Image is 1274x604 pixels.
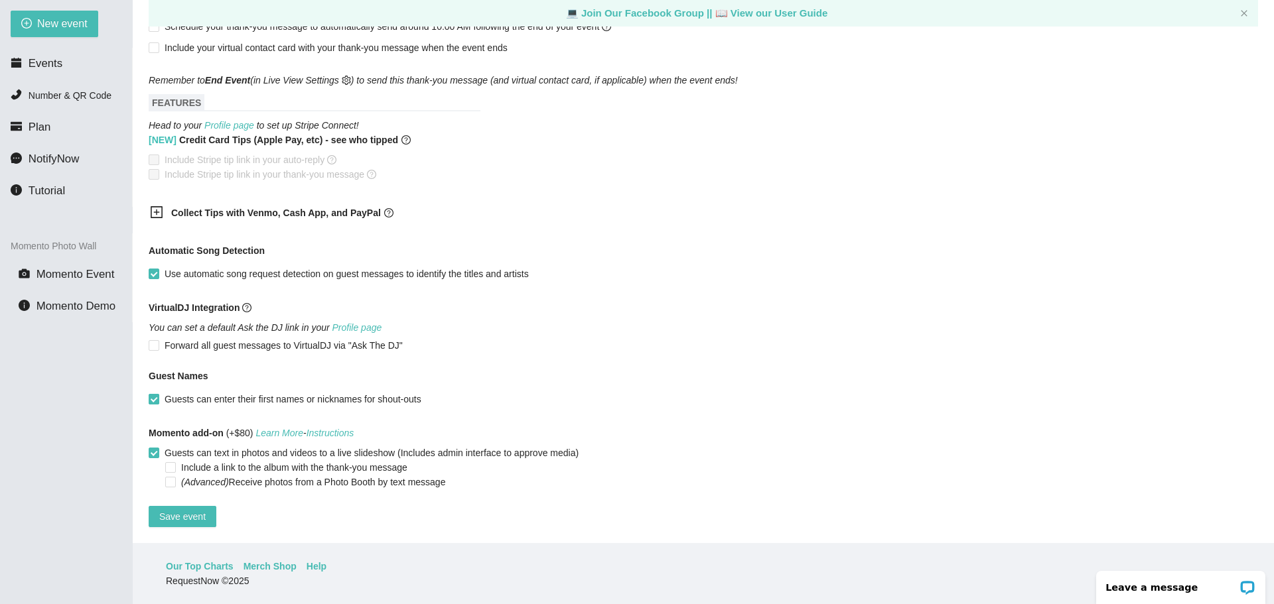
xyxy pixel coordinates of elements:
[37,15,88,32] span: New event
[715,7,728,19] span: laptop
[171,208,381,218] b: Collect Tips with Venmo, Cash App, and PayPal
[159,267,534,281] span: Use automatic song request detection on guest messages to identify the titles and artists
[29,121,51,133] span: Plan
[244,559,297,574] a: Merch Shop
[11,121,22,132] span: credit-card
[149,120,359,131] i: Head to your to set up Stripe Connect!
[11,57,22,68] span: calendar
[307,559,326,574] a: Help
[1240,9,1248,17] span: close
[11,184,22,196] span: info-circle
[149,426,354,440] span: (+$80)
[176,475,451,489] span: Receive photos from a Photo Booth by text message
[159,167,382,182] span: Include Stripe tip link in your thank-you message
[36,300,115,312] span: Momento Demo
[29,152,79,165] span: NotifyNow
[602,22,611,31] span: question-circle
[715,7,828,19] a: laptop View our User Guide
[159,392,427,406] span: Guests can enter their first names or nicknames for shout-outs
[149,302,240,313] b: VirtualDJ Integration
[327,155,336,164] span: question-circle
[342,76,351,85] span: setting
[149,133,398,147] b: Credit Card Tips (Apple Pay, etc) - see who tipped
[159,509,206,524] span: Save event
[21,18,32,30] span: plus-circle
[11,89,22,100] span: phone
[205,75,250,86] b: End Event
[401,133,411,147] span: question-circle
[255,428,354,438] i: -
[566,7,579,19] span: laptop
[384,208,393,217] span: question-circle
[307,428,354,438] a: Instructions
[139,198,471,230] div: Collect Tips with Venmo, Cash App, and PayPalquestion-circle
[149,322,382,333] i: You can set a default Ask the DJ link in your
[29,57,62,70] span: Events
[255,428,303,438] a: Learn More
[566,7,715,19] a: laptop Join Our Facebook Group ||
[367,170,376,179] span: question-circle
[242,303,251,312] span: question-circle
[159,446,584,460] span: Guests can text in photos and videos to a live slideshow (Includes admin interface to approve media)
[166,559,234,574] a: Our Top Charts
[36,268,115,280] span: Momento Event
[149,94,204,111] span: FEATURES
[204,120,254,131] a: Profile page
[159,152,342,167] span: Include Stripe tip link in your auto-reply
[11,152,22,164] span: message
[150,206,163,219] span: plus-square
[149,371,208,381] b: Guest Names
[11,11,98,37] button: plus-circleNew event
[159,338,408,353] span: Forward all guest messages to VirtualDJ via "Ask The DJ"
[149,428,224,438] b: Momento add-on
[149,75,738,86] i: Remember to (in Live View Settings ) to send this thank-you message (and virtual contact card, if...
[149,135,177,145] span: [NEW]
[19,268,30,279] span: camera
[165,21,611,32] span: Schedule your thank-you message to automatically send around 10:00 AM following the end of your e...
[166,574,1238,588] div: RequestNow © 2025
[149,243,265,258] b: Automatic Song Detection
[29,184,65,197] span: Tutorial
[19,300,30,311] span: info-circle
[1088,562,1274,604] iframe: LiveChat chat widget
[181,477,229,487] i: (Advanced)
[165,42,508,53] span: Include your virtual contact card with your thank-you message when the event ends
[332,322,382,333] a: Profile page
[176,460,413,475] span: Include a link to the album with the thank-you message
[1240,9,1248,18] button: close
[149,506,216,527] button: Save event
[29,90,111,101] span: Number & QR Code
